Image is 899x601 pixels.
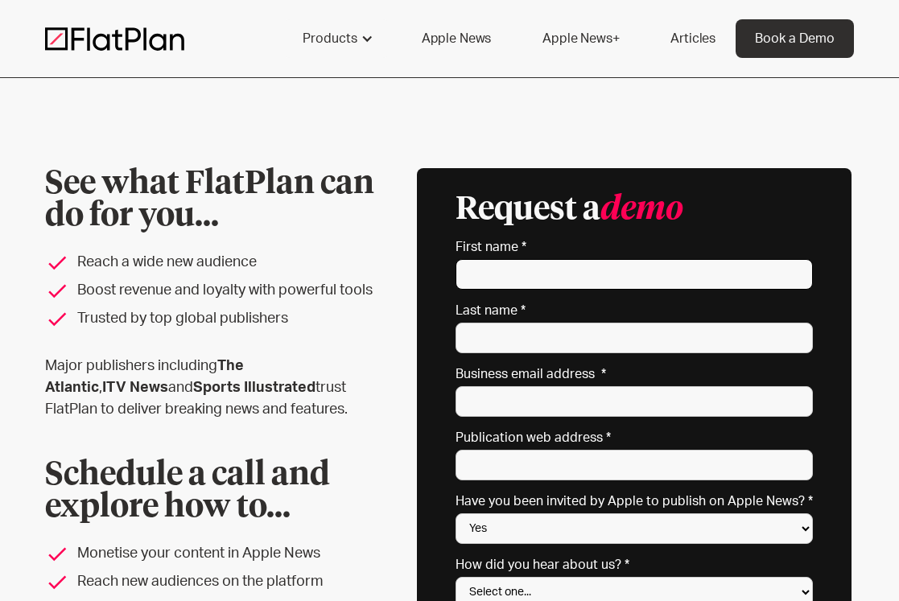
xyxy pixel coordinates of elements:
[283,19,390,58] div: Products
[456,194,683,226] h3: Request a
[456,430,813,446] label: Publication web address *
[456,557,813,573] label: How did you hear about us? *
[45,308,375,330] li: Trusted by top global publishers
[45,459,375,524] h2: Schedule a call and explore how to...
[736,19,854,58] a: Book a Demo
[102,381,168,395] strong: ITV News
[456,239,813,255] label: First name *
[193,381,315,395] strong: Sports Illustrated
[303,29,357,48] div: Products
[402,19,510,58] a: Apple News
[45,280,375,302] li: Boost revenue and loyalty with powerful tools
[45,356,375,421] p: Major publishers including , and trust FlatPlan to deliver breaking news and features.
[523,19,638,58] a: Apple News+
[456,493,813,509] label: Have you been invited by Apple to publish on Apple News? *
[45,252,375,274] li: Reach a wide new audience
[45,543,375,565] li: Monetise your content in Apple News
[651,19,735,58] a: Articles
[755,29,835,48] div: Book a Demo
[456,366,813,382] label: Business email address *
[600,194,683,226] em: demo
[45,168,375,233] h1: See what FlatPlan can do for you...
[456,303,813,319] label: Last name *
[45,571,375,593] li: Reach new audiences on the platform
